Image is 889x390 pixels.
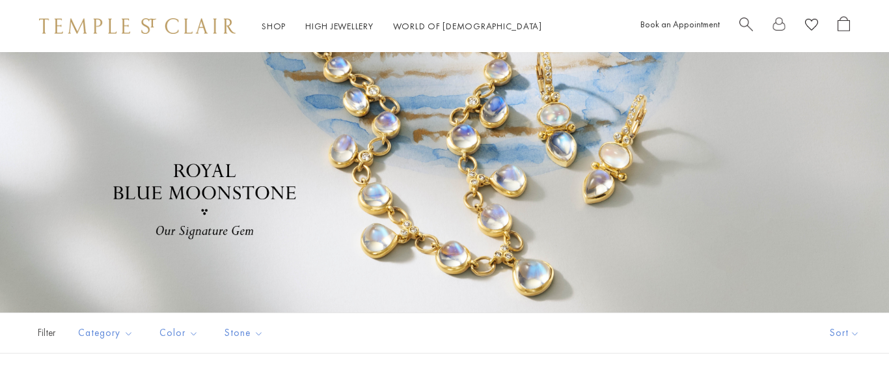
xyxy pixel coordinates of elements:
a: Open Shopping Bag [838,16,850,36]
nav: Main navigation [262,18,542,35]
a: ShopShop [262,20,286,32]
span: Category [72,325,143,341]
span: Stone [218,325,273,341]
button: Category [68,318,143,348]
button: Color [150,318,208,348]
a: High JewelleryHigh Jewellery [305,20,374,32]
img: Temple St. Clair [39,18,236,34]
a: Book an Appointment [640,18,720,30]
button: Show sort by [800,313,889,353]
a: Search [739,16,753,36]
span: Color [153,325,208,341]
a: View Wishlist [805,16,818,36]
button: Stone [215,318,273,348]
a: World of [DEMOGRAPHIC_DATA]World of [DEMOGRAPHIC_DATA] [393,20,542,32]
